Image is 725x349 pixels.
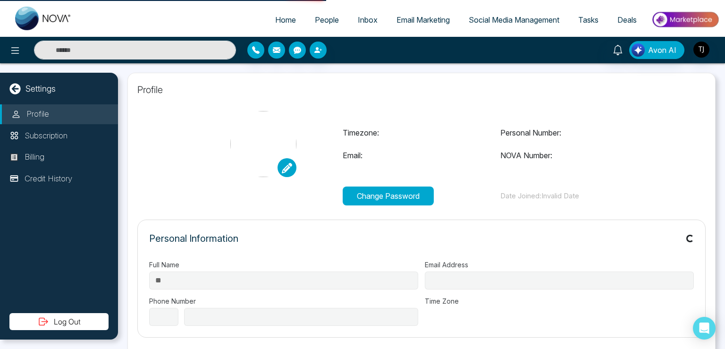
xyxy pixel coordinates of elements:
span: Home [275,15,296,25]
label: Email Address [425,260,694,270]
a: Deals [608,11,646,29]
a: Social Media Management [459,11,569,29]
p: NOVA Number: [500,150,658,161]
a: Inbox [348,11,387,29]
div: Open Intercom Messenger [693,317,716,340]
p: Date Joined: Invalid Date [500,191,658,202]
a: Tasks [569,11,608,29]
img: Market-place.gif [651,9,719,30]
span: Deals [617,15,637,25]
p: Settings [25,82,56,95]
p: Email: [343,150,501,161]
p: Timezone: [343,127,501,138]
p: Personal Number: [500,127,658,138]
span: People [315,15,339,25]
span: Avon AI [648,44,676,56]
label: Full Name [149,260,418,270]
p: Billing [25,151,44,163]
a: Home [266,11,305,29]
span: Inbox [358,15,378,25]
a: Email Marketing [387,11,459,29]
p: Profile [137,83,706,97]
p: Credit History [25,173,72,185]
img: User Avatar [693,42,709,58]
label: Phone Number [149,296,418,306]
a: People [305,11,348,29]
span: Tasks [578,15,599,25]
p: Personal Information [149,231,238,246]
p: Subscription [25,130,67,142]
img: Nova CRM Logo [15,7,72,30]
button: Avon AI [629,41,684,59]
button: Log Out [9,313,109,330]
span: Email Marketing [396,15,450,25]
img: Lead Flow [632,43,645,57]
button: Change Password [343,187,434,205]
p: Profile [26,108,49,120]
span: Social Media Management [469,15,559,25]
label: Time Zone [425,296,694,306]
